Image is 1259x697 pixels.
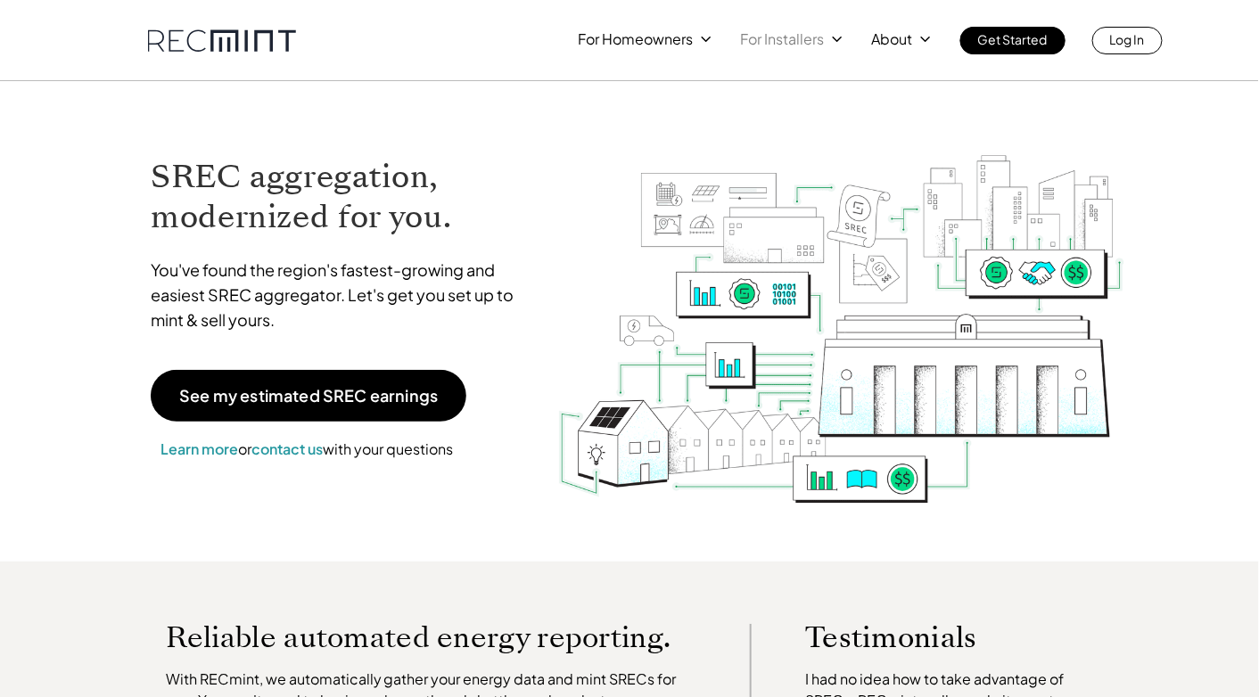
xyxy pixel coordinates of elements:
[1110,27,1145,52] p: Log In
[978,27,1048,52] p: Get Started
[151,258,531,332] p: You've found the region's fastest-growing and easiest SREC aggregator. Let's get you set up to mi...
[151,157,531,237] h1: SREC aggregation, modernized for you.
[741,27,825,52] p: For Installers
[960,27,1066,54] a: Get Started
[557,108,1126,508] img: RECmint value cycle
[166,624,697,651] p: Reliable automated energy reporting.
[151,370,466,422] a: See my estimated SREC earnings
[151,438,463,461] p: or with your questions
[805,624,1071,651] p: Testimonials
[160,439,238,458] a: Learn more
[179,388,438,404] p: See my estimated SREC earnings
[579,27,694,52] p: For Homeowners
[251,439,323,458] a: contact us
[1092,27,1163,54] a: Log In
[872,27,913,52] p: About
